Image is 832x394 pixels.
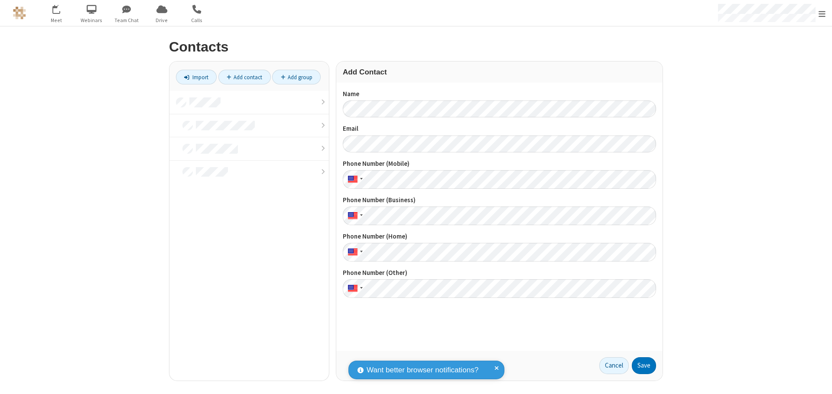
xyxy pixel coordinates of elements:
[176,70,217,84] a: Import
[343,243,365,262] div: United States: + 1
[343,159,656,169] label: Phone Number (Mobile)
[272,70,321,84] a: Add group
[75,16,108,24] span: Webinars
[146,16,178,24] span: Drive
[169,39,663,55] h2: Contacts
[181,16,213,24] span: Calls
[632,357,656,375] button: Save
[343,279,365,298] div: United States: + 1
[367,365,478,376] span: Want better browser notifications?
[343,68,656,76] h3: Add Contact
[218,70,271,84] a: Add contact
[57,5,65,11] div: 12
[343,195,656,205] label: Phone Number (Business)
[40,16,73,24] span: Meet
[343,124,656,134] label: Email
[13,6,26,19] img: QA Selenium DO NOT DELETE OR CHANGE
[343,89,656,99] label: Name
[343,207,365,225] div: United States: + 1
[110,16,143,24] span: Team Chat
[343,232,656,242] label: Phone Number (Home)
[599,357,629,375] a: Cancel
[343,170,365,189] div: United States: + 1
[343,268,656,278] label: Phone Number (Other)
